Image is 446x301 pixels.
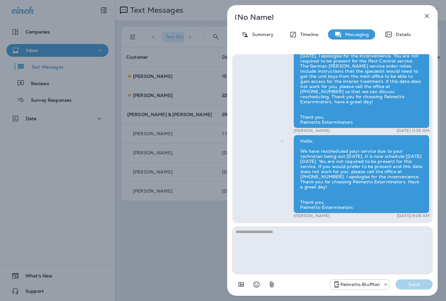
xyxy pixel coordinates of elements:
p: [PERSON_NAME] [294,213,330,218]
p: Summary [249,32,273,37]
p: Messaging [342,32,369,37]
p: [PERSON_NAME] [294,128,330,133]
p: [DATE] 11:35 AM [397,128,429,133]
div: +1 (843) 604-3631 [330,281,389,288]
button: Add in a premade template [235,278,248,291]
p: Timeline [297,32,318,37]
div: Hello, Due to unforeseen circumstances, we had to reschedule your services. The services that wer... [294,24,429,128]
p: (No Name) [235,15,409,20]
span: Sent [281,138,284,143]
div: Hello, We have rescheduled your service due to your technician being out [DATE]. It is now schedu... [294,135,429,213]
p: [DATE] 9:09 AM [397,213,429,218]
p: Palmetto Bluffton [340,282,380,287]
p: Details [392,32,411,37]
button: Select an emoji [250,278,263,291]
